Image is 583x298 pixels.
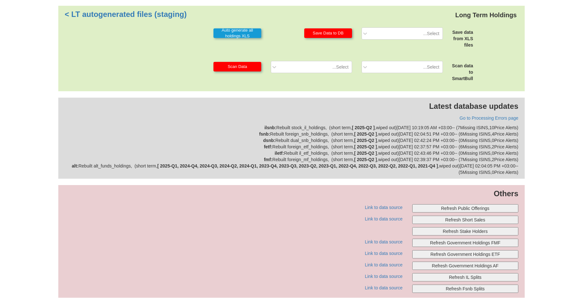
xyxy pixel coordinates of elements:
div: Select... [423,64,439,70]
a: Link to data source [365,205,402,210]
button: Auto generate all holdings XLS [213,28,261,38]
div: Rebuilt foreign_etf_holdings , ( short term , , wiped out ) [DATE] 02:37:57 PM +03:00 -- ( 6 Miss... [65,144,518,150]
a: Link to data source [365,216,402,221]
a: Link to data source [365,285,402,290]
div: Rebuilt stock_il_holdings , ( short term , , wiped out ) [DATE] 10:19:05 AM +03:00 -- ( 7 Missing... [65,124,518,131]
strong: fsnb : [259,131,270,137]
div: Rebuilt dual_snb_holdings , ( short term , , wiped out ) [DATE] 02:42:24 PM +03:00 -- ( 0 Missing... [65,137,518,144]
b: [ 2025-Q2 ] [354,151,377,156]
b: [ 2025-Q2 ] [354,157,377,162]
a: Go to Processing Errors page [460,115,518,121]
div: Long Term Holdings [454,9,518,21]
button: Refresh Government Holdings ETF [412,250,519,258]
strong: fetf : [264,144,272,149]
button: Refresh IL Splits [412,273,519,281]
a: Link to data source [365,251,402,256]
div: Scan data to SmartBull [448,63,473,82]
a: Link to data source [365,239,402,244]
a: LT autogenerated files (staging) > [65,10,187,19]
b: [ 2025-Q2 ] [354,131,377,137]
button: Refresh Fsnb Splits [412,285,519,293]
button: Refresh Government Holdings AF [412,262,519,270]
button: Refresh Government Holdings FMF [412,239,519,247]
b: [ 2025-Q2 ] [354,138,377,143]
p: Latest database updates [65,101,518,112]
a: Link to data source [365,274,402,279]
div: Rebuilt alt_funds_holdings , ( short term , , wiped out ) [DATE] 02:04:05 PM +03:00 -- ( 5 Missin... [65,163,518,175]
div: Select... [423,30,439,37]
p: Others [65,188,518,199]
b: [ 2025-Q2 ] [352,125,375,130]
strong: alt : [72,163,78,168]
strong: fmf : [264,157,272,162]
div: Save data from XLS files [448,29,473,48]
b: [ 2025-Q2 ] [354,144,377,149]
strong: dsnb : [263,138,275,143]
div: Rebuilt foreign_mf_holdings , ( short term , , wiped out ) [DATE] 02:39:37 PM +03:00 -- ( 7 Missi... [65,156,518,163]
a: Link to data source [365,262,402,267]
button: Save Data to DB [304,28,352,38]
button: Refresh Stake Holders [412,227,519,235]
div: Select... [332,64,349,70]
strong: iletf : [275,151,284,156]
strong: ilsnb : [264,125,276,130]
button: Scan Data [213,62,261,71]
b: [ 2025-Q1, 2024-Q4, 2024-Q3, 2024-Q2, 2024-Q1, 2023-Q4, 2023-Q3, 2023-Q2, 2023-Q1, 2022-Q4, 2022-... [157,163,438,168]
div: Rebuilt il_etf_holdings , ( short term , , wiped out ) [DATE] 02:43:46 PM +03:00 -- ( 0 Missing I... [65,150,518,156]
div: Rebuilt foreign_snb_holdings , ( short term , , wiped out ) [DATE] 02:04:51 PM +03:00 -- ( 6 Miss... [65,131,518,137]
button: Refresh Public Offerings [412,204,519,212]
button: Refresh Short Sales [412,216,519,224]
